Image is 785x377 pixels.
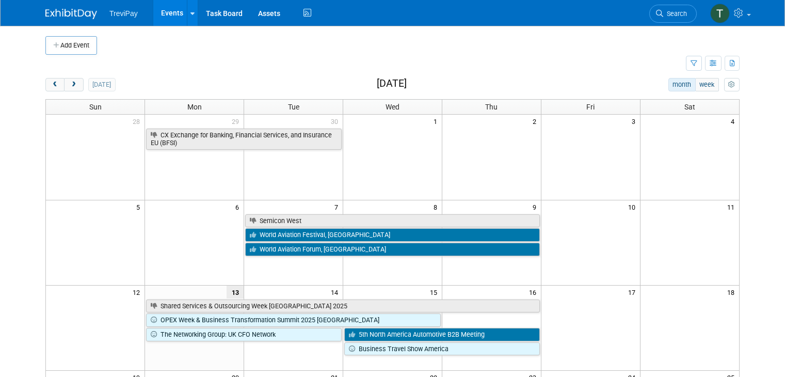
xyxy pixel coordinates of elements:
span: Mon [187,103,202,111]
a: Semicon West [245,214,540,228]
span: 16 [528,286,541,299]
button: week [695,78,719,91]
button: myCustomButton [724,78,740,91]
span: 5 [135,200,145,213]
a: Shared Services & Outsourcing Week [GEOGRAPHIC_DATA] 2025 [146,300,539,313]
a: World Aviation Festival, [GEOGRAPHIC_DATA] [245,228,540,242]
i: Personalize Calendar [728,82,735,88]
span: Tue [288,103,299,111]
a: Business Travel Show America [344,342,540,356]
button: next [64,78,83,91]
button: month [668,78,696,91]
span: 1 [432,115,442,128]
img: ExhibitDay [45,9,97,19]
span: 15 [429,286,442,299]
span: Sat [684,103,695,111]
span: 30 [330,115,343,128]
a: 5th North America Automotive B2B Meeting [344,328,540,341]
a: World Aviation Forum, [GEOGRAPHIC_DATA] [245,243,540,256]
span: 4 [730,115,739,128]
span: 8 [432,200,442,213]
span: Thu [485,103,498,111]
span: 14 [330,286,343,299]
span: Fri [586,103,595,111]
span: 18 [726,286,739,299]
a: CX Exchange for Banking, Financial Services, and Insurance EU (BFSI) [146,129,342,150]
a: Search [649,5,697,23]
a: OPEX Week & Business Transformation Summit 2025 [GEOGRAPHIC_DATA] [146,313,441,327]
img: Tara DePaepe [710,4,730,23]
span: 28 [132,115,145,128]
span: 11 [726,200,739,213]
a: The Networking Group: UK CFO Network [146,328,342,341]
span: 13 [227,286,244,299]
span: 2 [532,115,541,128]
span: 17 [627,286,640,299]
span: 3 [631,115,640,128]
span: 10 [627,200,640,213]
span: 9 [532,200,541,213]
button: [DATE] [88,78,116,91]
span: Search [663,10,687,18]
span: 29 [231,115,244,128]
span: TreviPay [109,9,138,18]
button: prev [45,78,65,91]
h2: [DATE] [377,78,407,89]
span: 7 [333,200,343,213]
span: Sun [89,103,102,111]
span: 6 [234,200,244,213]
span: Wed [386,103,399,111]
span: 12 [132,286,145,299]
button: Add Event [45,36,97,55]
